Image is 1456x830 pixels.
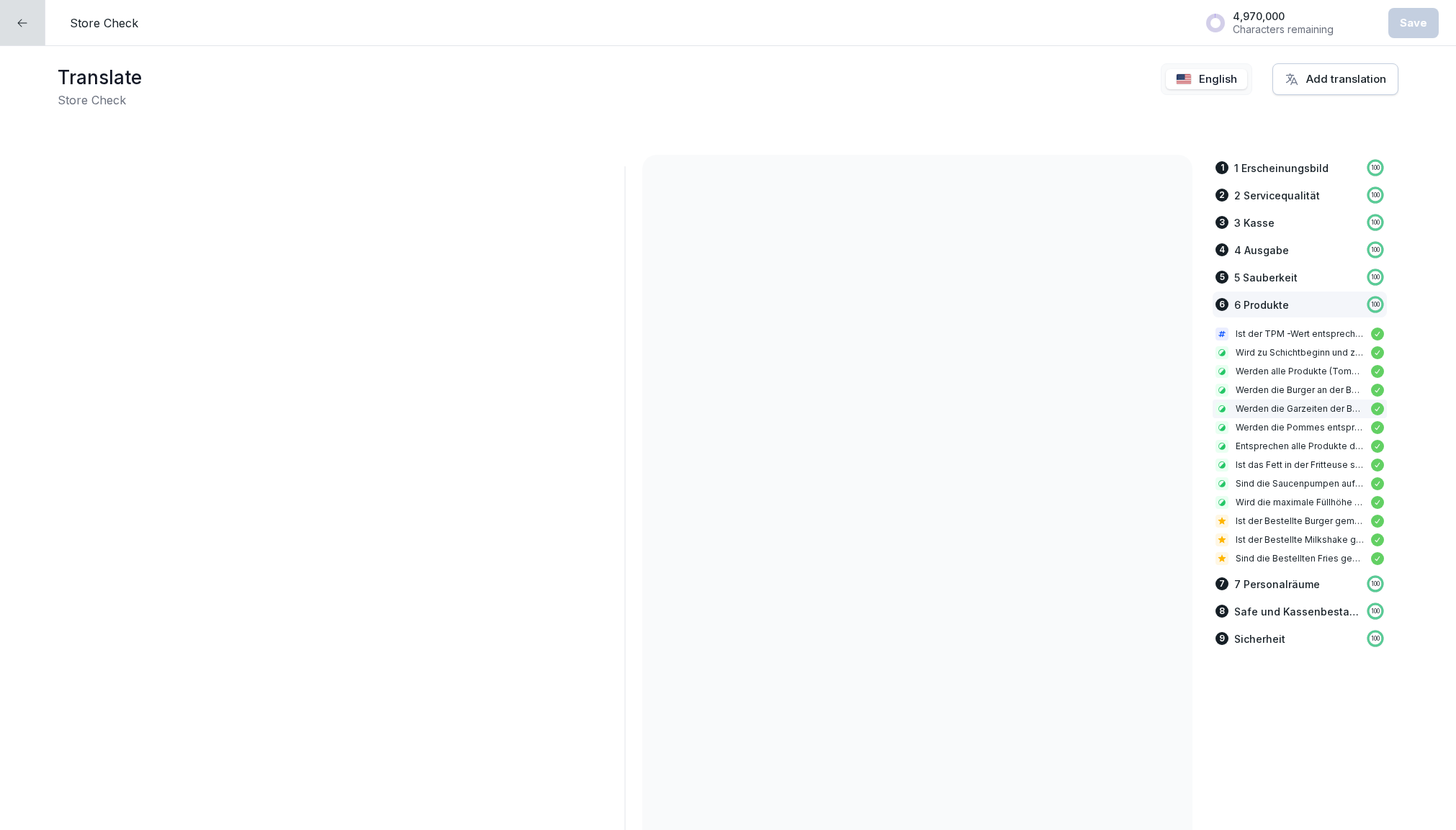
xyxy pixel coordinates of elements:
p: Werden alle Produkte (Tomaten, Gurken etc.) nach Burgermeister Vorgaben vorbereitet? [1236,365,1364,378]
p: Sicherheit [1234,631,1285,646]
div: 1 [1215,161,1228,174]
p: Store Check [70,14,138,32]
p: Werden die Pommes entsprechend der Burgermeister Vorgaben garniert? [1236,421,1364,434]
p: 100 [1371,300,1380,309]
p: 100 [1371,191,1380,199]
div: 5 [1215,271,1228,284]
h2: Store Check [58,91,142,109]
p: 100 [1371,245,1380,254]
p: 100 [1371,634,1380,643]
button: Save [1388,8,1439,38]
div: 4 [1215,243,1228,256]
p: 1 Erscheinungsbild [1234,161,1329,176]
img: us.svg [1176,73,1192,85]
p: Ist der Bestellte Milkshake gemäß den Standards ? [1236,533,1364,546]
p: 6 Produkte [1234,297,1289,312]
p: Wird zu Schichtbeginn und zum Schichtwechsel, eine Fries Kalibration genmacht ? [1236,346,1364,359]
div: 6 [1215,298,1228,311]
p: English [1199,71,1237,88]
p: 3 Kasse [1234,215,1275,230]
button: Add translation [1272,63,1398,95]
p: Sind die Bestellten Fries gemäß den Standard ? [1236,552,1364,565]
p: 5 Sauberkeit [1234,270,1298,285]
div: 3 [1215,216,1228,229]
p: Entsprechen alle Produkte den Burgermeister Qualitätsstandards und befinden sich in der Haltbarkeit? [1236,440,1364,453]
p: Werden die Garzeiten der Burgerpatties eingehalten? (Zeit) [1236,402,1364,415]
p: 4 Ausgabe [1234,243,1289,258]
div: 9 [1215,632,1228,645]
div: 2 [1215,189,1228,202]
p: Sind die Saucenpumpen auf 20 mg pro Pump stoß kalibriert ? [1236,477,1364,490]
p: 100 [1371,607,1380,615]
h1: Translate [58,63,142,91]
div: Save [1400,15,1427,31]
p: 100 [1371,579,1380,588]
p: 4,970,000 [1233,10,1334,23]
p: 7 Personalräume [1234,577,1320,592]
p: 2 Servicequalität [1234,188,1320,203]
p: Safe und Kassenbestand [1234,604,1360,619]
p: Werden die Burger an der Belegstation entsprechend der Burgermeister Vorgaben richtig vorbereitet? [1236,384,1364,397]
p: Ist das Fett in der Fritteuse sauber und ohne Schwebstoffe? [1236,459,1364,472]
p: Ist der TPM -Wert entsprechend unseres Standard ( bis 14 TPM) [1236,328,1364,340]
div: 8 [1215,605,1228,618]
p: Wird die maximale Füllhöhe der Fries-Box (20 cm) gemäß Standard eingehalten? [1236,496,1364,509]
button: 4,970,000Characters remaining [1198,4,1375,41]
p: 100 [1371,218,1380,227]
div: 7 [1215,577,1228,590]
p: Ist der Bestellte Burger gemäß den Standards ? [1236,515,1364,528]
div: Add translation [1285,71,1386,87]
p: Characters remaining [1233,23,1334,36]
p: 100 [1371,273,1380,281]
p: 100 [1371,163,1380,172]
